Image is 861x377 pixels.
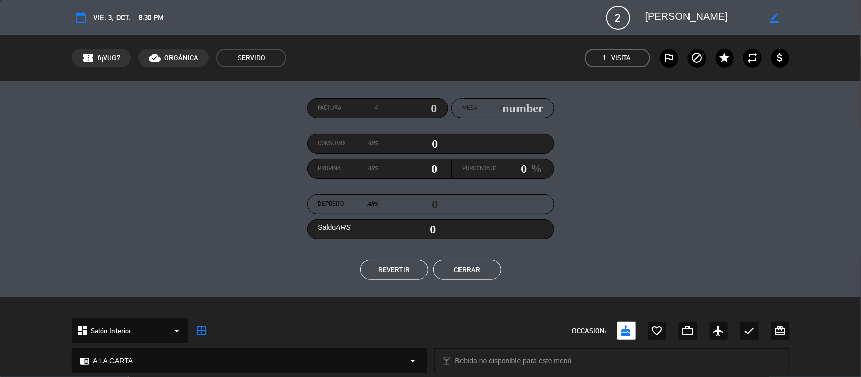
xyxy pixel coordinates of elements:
label: Propina [318,164,378,174]
input: 0 [378,101,437,116]
span: 1 [603,52,607,64]
i: outlined_flag [663,52,675,64]
i: star [719,52,731,64]
span: SERVIDO [216,49,286,67]
span: confirmation_number [82,52,94,64]
label: Saldo [318,222,351,233]
span: fqVUG7 [98,52,120,64]
span: A LA CARTA [93,355,133,367]
i: repeat [747,52,759,64]
i: check [743,325,756,337]
em: ARS [368,139,378,149]
span: vie. 3, oct. [93,11,130,24]
span: Salón Interior [91,325,131,337]
i: border_color [770,13,780,23]
label: Depósito [318,199,378,209]
input: 0 [497,161,527,176]
i: card_giftcard [774,325,786,337]
i: favorite_border [651,325,663,337]
em: % [527,159,543,178]
span: Mesa [463,103,478,113]
em: ARS [368,199,378,209]
i: cake [620,325,633,337]
i: border_all [196,325,208,337]
i: local_bar [442,356,452,366]
label: Porcentaje [463,164,497,174]
input: 0 [378,136,438,151]
em: # [375,103,378,113]
em: ARS [367,164,378,174]
button: Cerrar [433,260,501,280]
em: Visita [612,52,632,64]
i: cloud_done [149,52,161,64]
i: airplanemode_active [713,325,725,337]
span: Bebida no disponible para este menú [455,355,572,367]
i: dashboard [77,325,89,337]
i: arrow_drop_down [407,355,419,367]
i: arrow_drop_down [170,325,183,337]
label: Consumo [318,139,378,149]
label: Factura [318,103,378,113]
button: calendar_today [72,9,90,27]
i: calendar_today [75,12,87,24]
i: block [691,52,703,64]
i: chrome_reader_mode [80,356,89,366]
em: # [500,103,503,113]
button: REVERTIR [360,260,428,280]
i: work_outline [682,325,694,337]
em: ARS [336,223,351,231]
input: number [503,101,543,116]
span: ORGÁNICA [164,52,198,64]
span: 8:30 PM [139,11,164,24]
span: OCCASION: [572,325,607,337]
i: attach_money [774,52,786,64]
span: 2 [606,6,630,30]
input: 0 [378,161,438,176]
